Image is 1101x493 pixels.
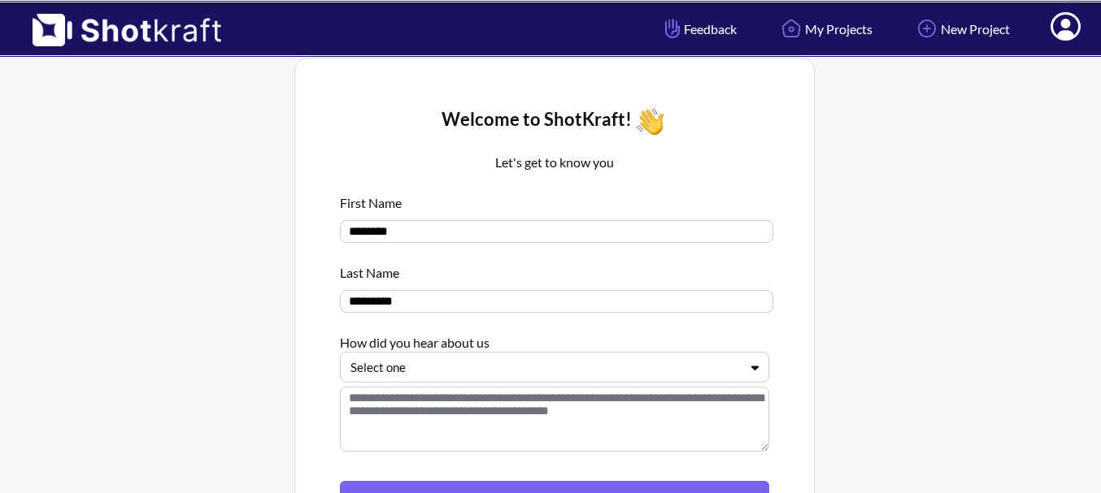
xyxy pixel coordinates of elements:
[777,15,805,42] img: Home Icon
[901,7,1022,50] a: New Project
[632,103,668,140] img: Wave Icon
[340,325,769,352] div: How did you hear about us
[661,15,684,42] img: Hand Icon
[913,15,941,42] img: Add Icon
[340,255,769,282] div: Last Name
[340,185,769,212] div: First Name
[340,153,769,172] p: Let's get to know you
[765,7,885,50] a: My Projects
[661,19,737,38] span: Feedback
[340,103,769,140] div: Welcome to ShotKraft!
